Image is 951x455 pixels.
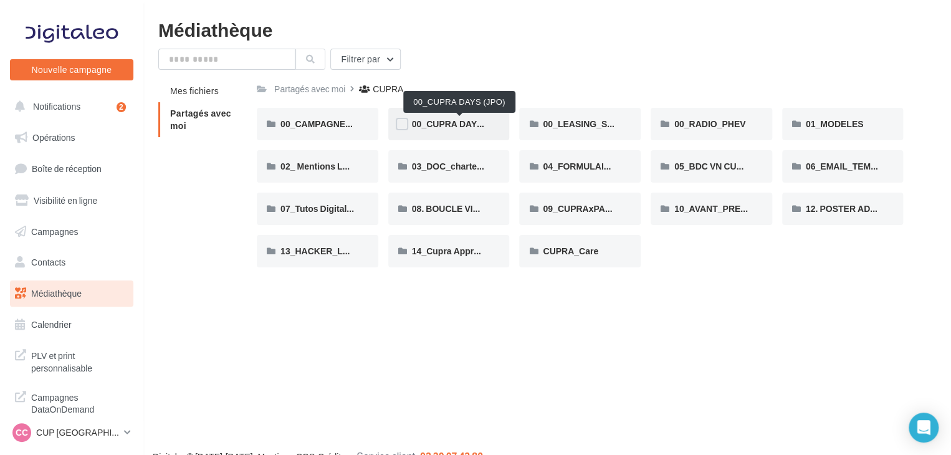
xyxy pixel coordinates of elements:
[31,288,82,299] span: Médiathèque
[674,118,745,129] span: 00_RADIO_PHEV
[403,91,515,113] div: 00_CUPRA DAYS (JPO)
[16,426,28,439] span: CC
[543,161,738,171] span: 04_FORMULAIRE DES DEMANDES CRÉATIVES
[31,347,128,374] span: PLV et print personnalisable
[36,426,119,439] p: CUP [GEOGRAPHIC_DATA]
[543,118,695,129] span: 00_LEASING_SOCIAL_ÉLECTRIQUE
[10,59,133,80] button: Nouvelle campagne
[10,421,133,444] a: CC CUP [GEOGRAPHIC_DATA]
[31,226,79,236] span: Campagnes
[806,118,864,129] span: 01_MODELES
[117,102,126,112] div: 2
[32,163,102,174] span: Boîte de réception
[412,161,586,171] span: 03_DOC_charte graphique et GUIDELINES
[280,246,373,256] span: 13_HACKER_LA_PQR
[7,155,136,182] a: Boîte de réception
[7,280,136,307] a: Médiathèque
[412,246,608,256] span: 14_Cupra Approved_OCCASIONS_GARANTIES
[7,188,136,214] a: Visibilité en ligne
[280,161,370,171] span: 02_ Mentions Légales
[7,125,136,151] a: Opérations
[280,203,357,214] span: 07_Tutos Digitaleo
[373,83,403,95] div: CUPRA
[7,384,136,421] a: Campagnes DataOnDemand
[7,249,136,275] a: Contacts
[412,203,581,214] span: 08. BOUCLE VIDEO ECRAN SHOWROOM
[31,319,72,330] span: Calendrier
[274,83,345,95] div: Partagés avec moi
[543,246,598,256] span: CUPRA_Care
[7,219,136,245] a: Campagnes
[412,118,508,129] span: 00_CUPRA DAYS (JPO)
[33,101,80,112] span: Notifications
[31,257,65,267] span: Contacts
[32,132,75,143] span: Opérations
[280,118,394,129] span: 00_CAMPAGNE_OCTOBRE
[7,312,136,338] a: Calendrier
[158,20,936,39] div: Médiathèque
[170,108,231,131] span: Partagés avec moi
[674,203,892,214] span: 10_AVANT_PREMIÈRES_CUPRA (VENTES PRIVEES)
[34,195,97,206] span: Visibilité en ligne
[31,389,128,416] span: Campagnes DataOnDemand
[170,85,219,96] span: Mes fichiers
[7,342,136,379] a: PLV et print personnalisable
[674,161,755,171] span: 05_BDC VN CUPRA
[330,49,401,70] button: Filtrer par
[7,93,131,120] button: Notifications 2
[543,203,622,214] span: 09_CUPRAxPADEL
[909,413,939,443] div: Open Intercom Messenger
[806,203,889,214] span: 12. POSTER ADEME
